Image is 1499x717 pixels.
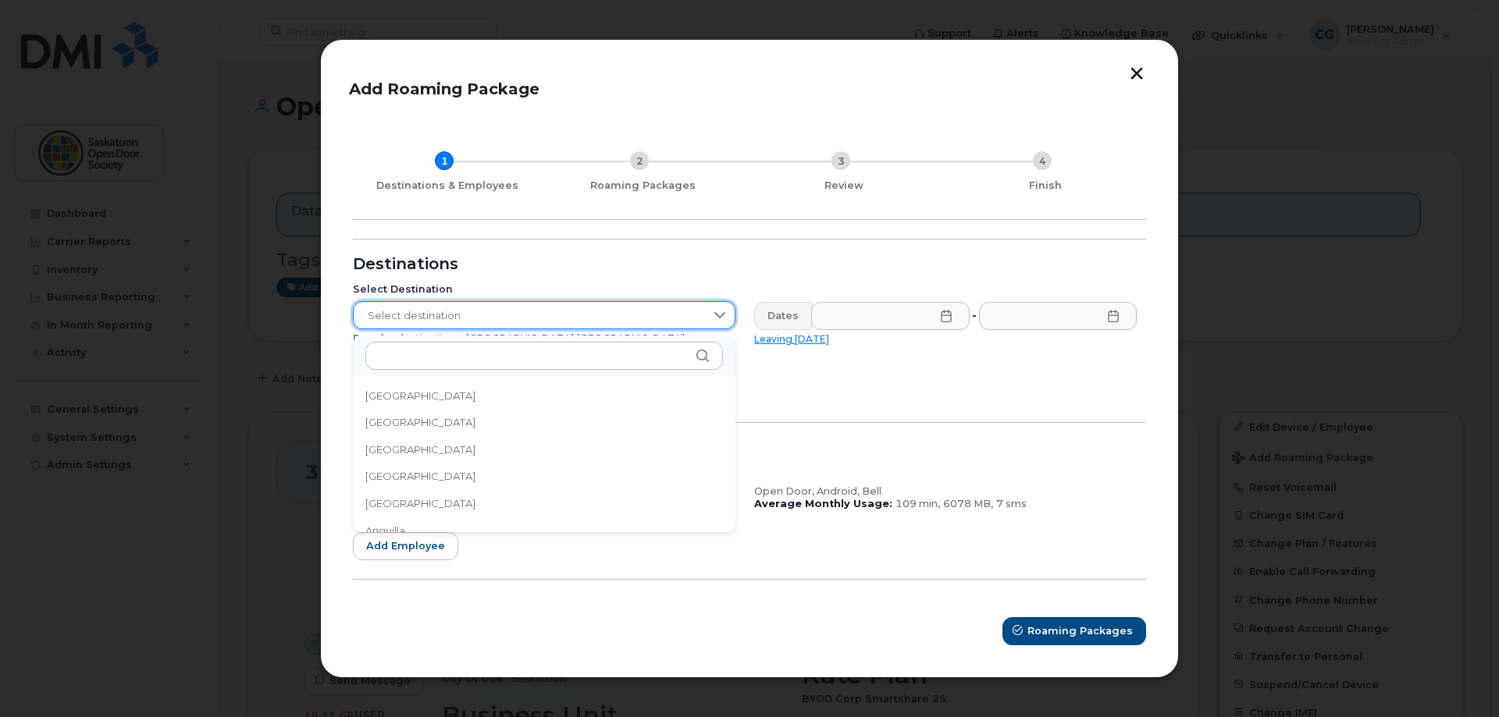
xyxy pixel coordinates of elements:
span: Popular destinations: [353,332,463,344]
li: Afghanistan [353,382,735,410]
li: Albania [353,409,735,436]
b: Average Monthly Usage: [754,498,892,509]
span: [GEOGRAPHIC_DATA] [365,442,475,457]
div: Finish [951,179,1140,192]
button: Add employee [353,532,458,560]
li: Angola [353,490,735,517]
span: 7 sms [996,498,1027,509]
div: 4 [1033,151,1052,170]
div: Open Door, Android, Bell [754,485,1137,498]
a: Leaving [DATE] [754,333,829,345]
a: [GEOGRAPHIC_DATA] [466,332,574,344]
span: 6078 MB, [943,498,993,509]
span: [GEOGRAPHIC_DATA] [365,415,475,430]
div: Employees [353,442,1146,454]
a: [GEOGRAPHIC_DATA] [577,332,685,344]
div: Select Destination [353,283,735,296]
span: 109 min, [895,498,940,509]
div: Review [749,179,938,192]
li: Andorra [353,463,735,490]
div: 2 [630,151,649,170]
button: Roaming Packages [1002,617,1146,645]
span: [GEOGRAPHIC_DATA] [365,389,475,403]
div: - [969,302,980,330]
input: Please fill out this field [811,302,970,330]
span: Roaming Packages [1027,623,1133,638]
span: Anguilla [365,524,405,538]
span: [GEOGRAPHIC_DATA] [365,469,475,484]
div: Roaming Packages [548,179,737,192]
div: 3 [831,151,850,170]
li: Algeria [353,436,735,463]
span: Select destination [354,302,705,330]
div: Destinations [353,258,1146,271]
input: Please fill out this field [979,302,1138,330]
span: Add Roaming Package [349,80,539,98]
li: Anguilla [353,517,735,545]
span: [GEOGRAPHIC_DATA] [365,496,475,511]
span: Add employee [366,538,445,553]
